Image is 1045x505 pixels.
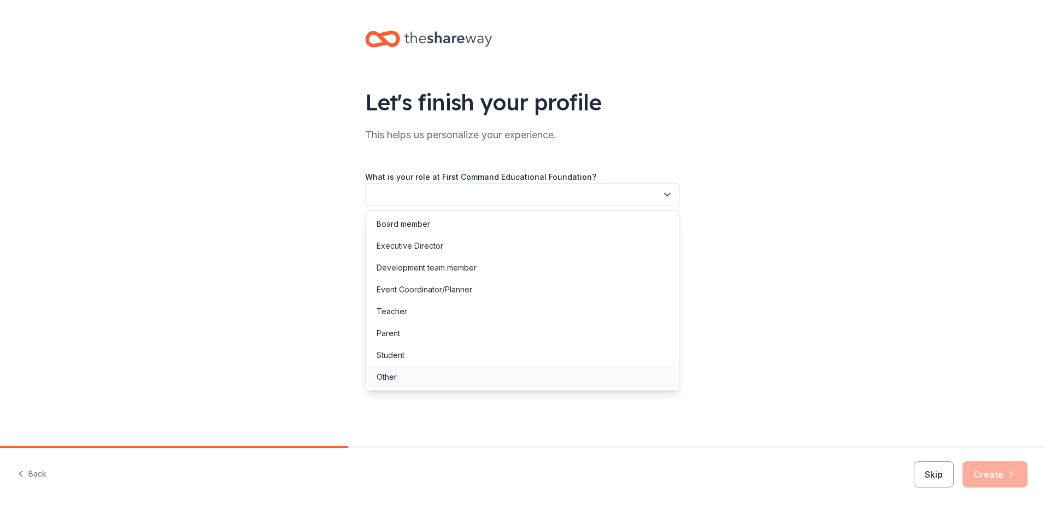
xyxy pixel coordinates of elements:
[377,283,472,296] div: Event Coordinator/Planner
[377,371,397,384] div: Other
[377,349,404,362] div: Student
[377,305,407,318] div: Teacher
[377,239,443,252] div: Executive Director
[377,261,477,274] div: Development team member
[377,327,400,340] div: Parent
[377,218,430,231] div: Board member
